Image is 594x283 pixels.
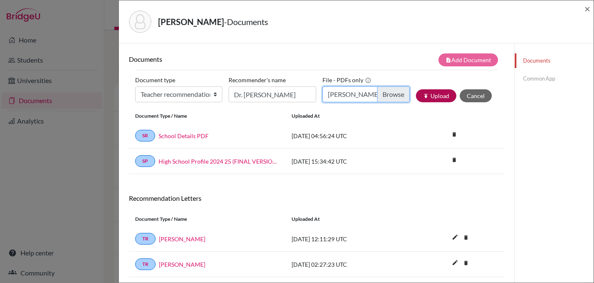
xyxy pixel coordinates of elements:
label: Document type [135,73,175,86]
h6: Recommendation Letters [129,194,504,202]
a: delete [448,155,461,166]
a: Common App [515,71,594,86]
button: publishUpload [416,89,456,102]
div: Uploaded at [285,215,410,223]
button: Close [584,4,590,14]
i: note_add [445,57,451,63]
span: × [584,3,590,15]
a: TR [135,233,156,245]
div: Document Type / Name [129,215,285,223]
span: - Documents [224,17,268,27]
strong: [PERSON_NAME] [158,17,224,27]
i: delete [448,128,461,141]
a: Documents [515,53,594,68]
button: edit [448,232,462,244]
i: edit [448,230,462,244]
a: delete [448,129,461,141]
div: Document Type / Name [129,112,285,120]
button: Cancel [460,89,492,102]
i: publish [423,93,429,99]
i: delete [460,231,472,244]
label: Recommender's name [229,73,286,86]
span: [DATE] 12:11:29 UTC [292,235,347,243]
a: TR [135,258,156,270]
i: delete [448,154,461,166]
span: [DATE] 02:27:23 UTC [292,261,347,268]
button: note_addAdd Document [438,53,498,66]
a: School Details PDF [159,131,209,140]
i: edit [448,256,462,269]
div: Uploaded at [285,112,410,120]
div: [DATE] 15:34:42 UTC [285,157,410,166]
h6: Documents [129,55,317,63]
label: File - PDFs only [322,73,371,86]
a: SR [135,130,155,141]
a: High School Profile 2024 25 (FINAL VERSION).school_wide [159,157,279,166]
button: edit [448,257,462,270]
i: delete [460,257,472,269]
a: [PERSON_NAME] [159,260,205,269]
a: SP [135,155,155,167]
a: delete [460,232,472,244]
div: [DATE] 04:56:24 UTC [285,131,410,140]
a: [PERSON_NAME] [159,235,205,243]
a: delete [460,258,472,269]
